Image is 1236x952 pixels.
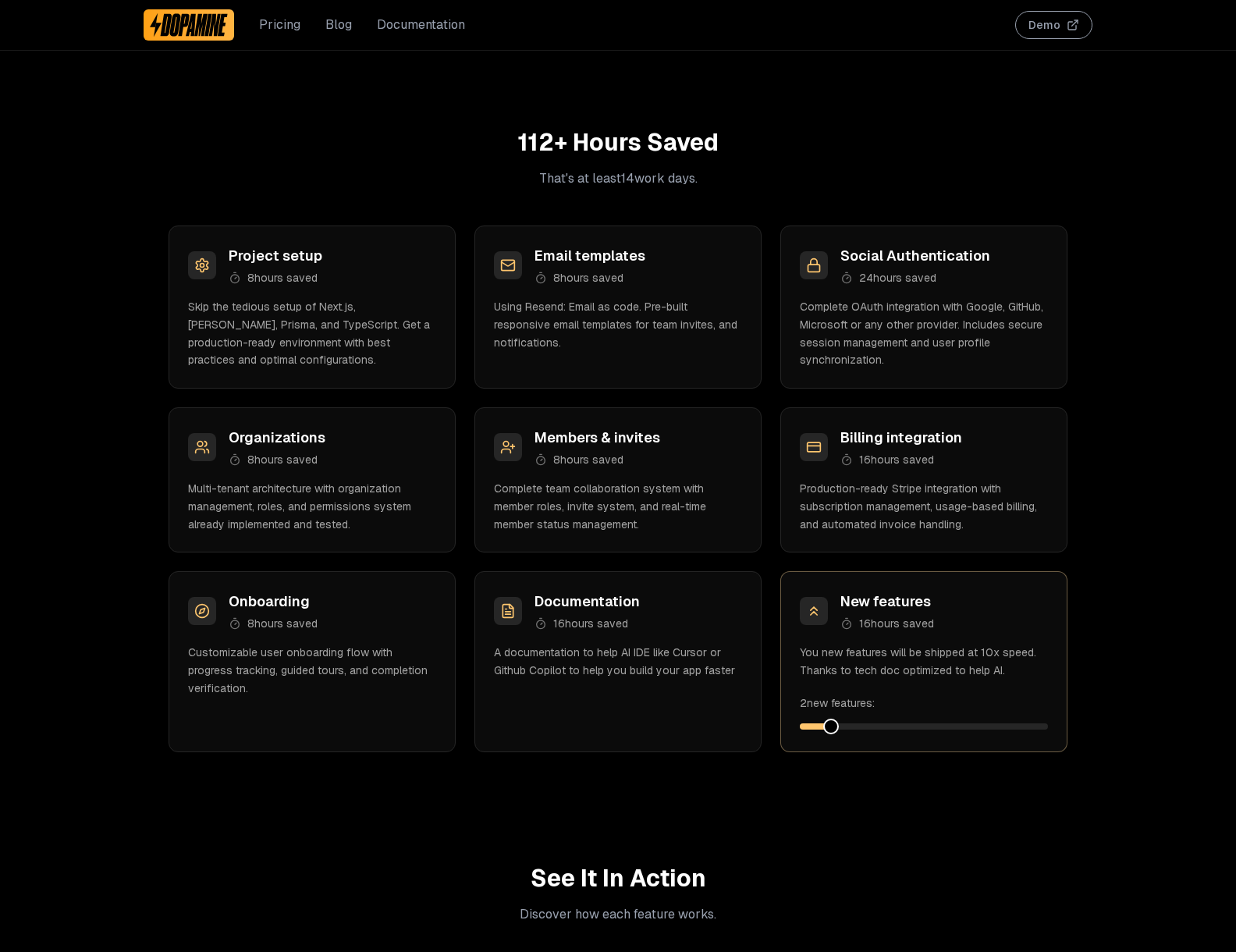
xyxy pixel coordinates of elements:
a: Dopamine [144,9,234,41]
span: 8 hours saved [247,452,318,467]
span: 16 hours saved [553,616,628,631]
p: That's at least 14 work days. [144,169,1092,188]
p: You new features will be shipped at 10x speed. Thanks to tech doc optimized to help AI. [800,644,1048,680]
p: A documentation to help AI IDE like Cursor or Github Copilot to help you build your app faster [494,644,742,680]
p: Discover how each feature works. [162,905,1074,924]
p: Complete OAuth integration with Google, GitHub, Microsoft or any other provider. Includes secure ... [800,298,1048,369]
h3: Social Authentication [840,245,1048,267]
p: Using Resend: Email as code. Pre-built responsive email templates for team invites, and notificat... [494,298,742,351]
span: 16 hours saved [859,616,934,631]
span: 24 hours saved [859,270,936,286]
a: Documentation [377,16,465,34]
span: 16 hours saved [859,452,934,467]
span: 8 hours saved [553,452,623,467]
span: 8 hours saved [553,270,623,286]
span: 8 hours saved [247,616,318,631]
h3: Project setup [229,245,436,267]
p: Production-ready Stripe integration with subscription management, usage-based billing, and automa... [800,480,1048,533]
a: Pricing [259,16,300,34]
a: Blog [325,16,352,34]
div: 2 new features: [800,695,1048,711]
p: Customizable user onboarding flow with progress tracking, guided tours, and completion verification. [188,644,436,697]
h3: Documentation [535,591,742,613]
h3: Email templates [535,245,742,267]
p: Multi-tenant architecture with organization management, roles, and permissions system already imp... [188,480,436,533]
h3: New features [840,591,1048,613]
p: Skip the tedious setup of Next.js, [PERSON_NAME], Prisma, and TypeScript. Get a production-ready ... [188,298,436,369]
h3: Onboarding [229,591,436,613]
p: Complete team collaboration system with member roles, invite system, and real-time member status ... [494,480,742,533]
h3: Members & invites [535,427,742,449]
h2: See It In Action [162,865,1074,893]
h3: Organizations [229,427,436,449]
img: Dopamine [150,12,228,37]
span: 8 hours saved [247,270,318,286]
button: Demo [1015,11,1092,39]
h3: Billing integration [840,427,1048,449]
h2: 112 + Hours Saved [144,129,1092,157]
